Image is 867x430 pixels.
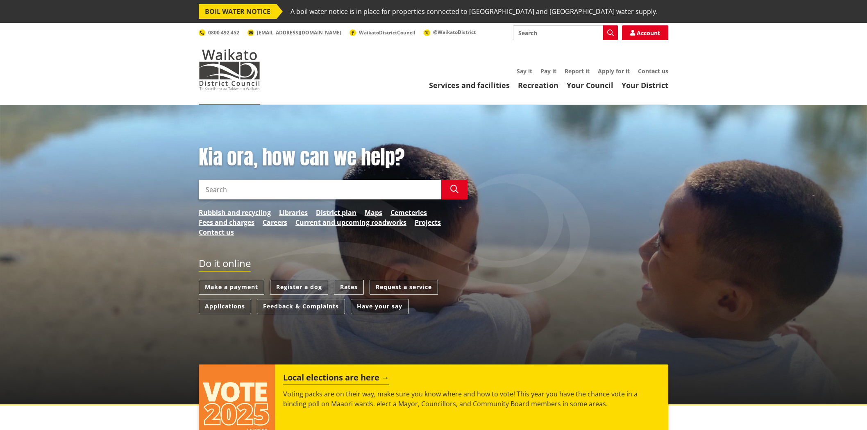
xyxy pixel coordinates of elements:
a: Services and facilities [429,80,510,90]
span: 0800 492 452 [208,29,239,36]
span: @WaikatoDistrict [433,29,476,36]
a: 0800 492 452 [199,29,239,36]
span: A boil water notice is in place for properties connected to [GEOGRAPHIC_DATA] and [GEOGRAPHIC_DAT... [291,4,658,19]
a: Apply for it [598,67,630,75]
a: Projects [415,217,441,227]
p: Voting packs are on their way, make sure you know where and how to vote! This year you have the c... [283,389,660,409]
a: Contact us [638,67,668,75]
a: Maps [365,208,382,217]
a: @WaikatoDistrict [424,29,476,36]
a: Account [622,25,668,40]
a: Contact us [199,227,234,237]
a: Feedback & Complaints [257,299,345,314]
a: Careers [263,217,287,227]
a: Libraries [279,208,308,217]
span: WaikatoDistrictCouncil [359,29,415,36]
a: Report it [565,67,590,75]
a: Have your say [351,299,409,314]
a: Cemeteries [390,208,427,217]
a: District plan [316,208,356,217]
a: Your District [622,80,668,90]
a: Make a payment [199,280,264,295]
a: [EMAIL_ADDRESS][DOMAIN_NAME] [247,29,341,36]
a: Pay it [540,67,556,75]
a: Current and upcoming roadworks [295,217,406,227]
a: Your Council [567,80,613,90]
input: Search input [199,180,441,199]
h2: Do it online [199,258,251,272]
span: [EMAIL_ADDRESS][DOMAIN_NAME] [257,29,341,36]
a: Rates [334,280,364,295]
img: Waikato District Council - Te Kaunihera aa Takiwaa o Waikato [199,49,260,90]
a: WaikatoDistrictCouncil [350,29,415,36]
a: Register a dog [270,280,328,295]
span: BOIL WATER NOTICE [199,4,277,19]
input: Search input [513,25,618,40]
a: Recreation [518,80,558,90]
a: Applications [199,299,251,314]
a: Fees and charges [199,217,254,227]
a: Say it [517,67,532,75]
a: Rubbish and recycling [199,208,271,217]
a: Request a service [370,280,438,295]
h1: Kia ora, how can we help? [199,146,468,170]
h2: Local elections are here [283,373,389,385]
